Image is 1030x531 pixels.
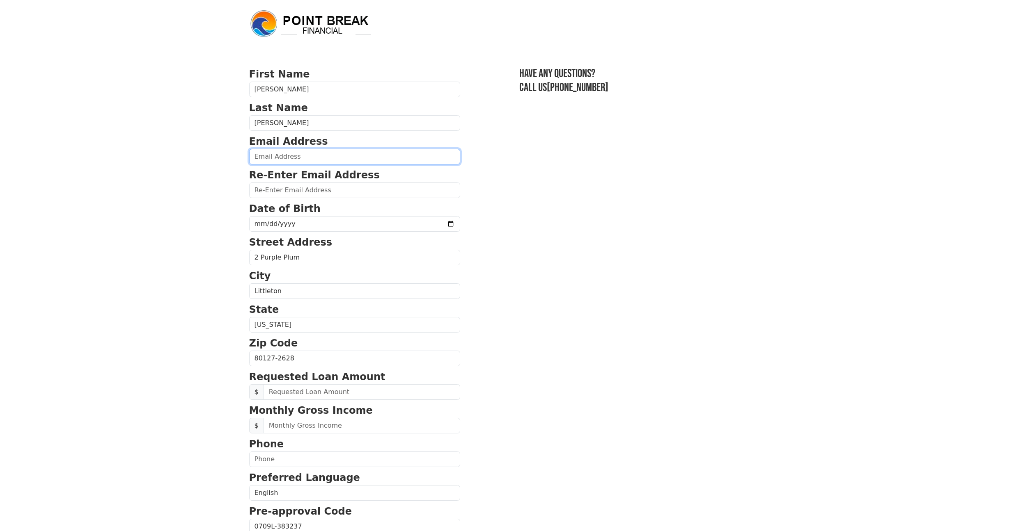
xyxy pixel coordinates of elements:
strong: Requested Loan Amount [249,371,385,383]
strong: State [249,304,279,315]
a: [PHONE_NUMBER] [547,81,608,94]
h3: Call us [519,81,781,95]
input: First Name [249,82,460,97]
strong: Date of Birth [249,203,321,214]
strong: Last Name [249,102,308,114]
input: City [249,283,460,299]
strong: Phone [249,438,284,450]
input: Monthly Gross Income [264,418,460,433]
strong: Pre-approval Code [249,506,352,517]
span: $ [249,384,264,400]
span: $ [249,418,264,433]
input: Requested Loan Amount [264,384,460,400]
input: Zip Code [249,351,460,366]
input: Email Address [249,149,460,164]
strong: Re-Enter Email Address [249,169,380,181]
img: logo.png [249,9,372,39]
strong: Preferred Language [249,472,360,483]
strong: Email Address [249,136,328,147]
p: Monthly Gross Income [249,403,460,418]
strong: Zip Code [249,337,298,349]
strong: Street Address [249,237,333,248]
h3: Have any questions? [519,67,781,81]
strong: City [249,270,271,282]
input: Last Name [249,115,460,131]
input: Re-Enter Email Address [249,182,460,198]
strong: First Name [249,68,310,80]
input: Street Address [249,250,460,265]
input: Phone [249,451,460,467]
